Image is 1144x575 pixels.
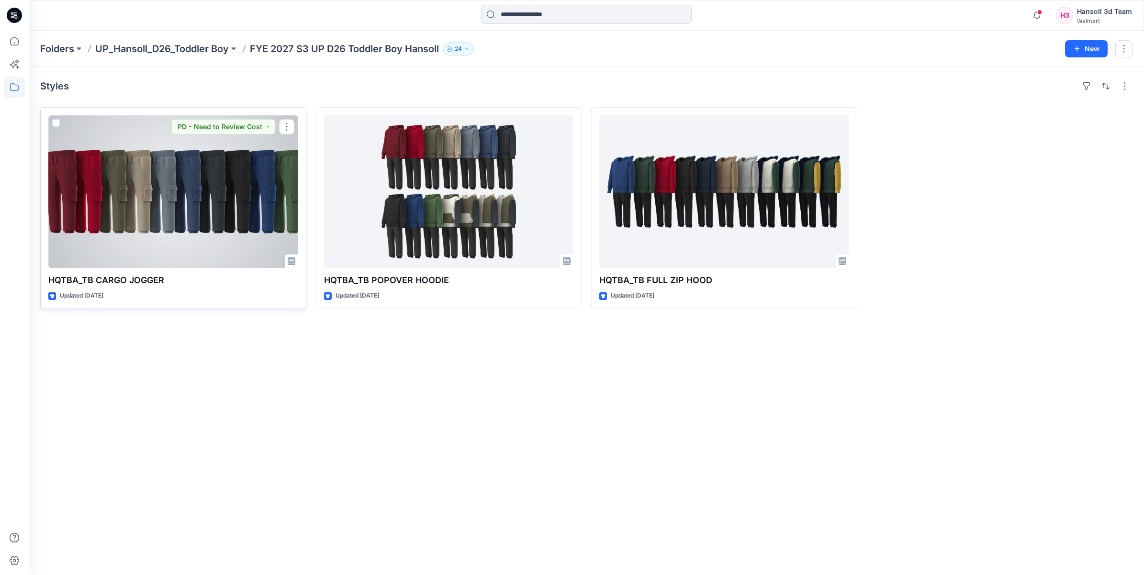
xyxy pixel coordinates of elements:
div: Hansoll 3d Team [1077,6,1132,17]
a: UP_Hansoll_D26_Toddler Boy [95,42,229,55]
a: HQTBA_TB FULL ZIP HOOD [599,115,849,268]
div: H3 [1056,7,1073,24]
a: HQTBA_TB CARGO JOGGER [48,115,298,268]
p: HQTBA_TB FULL ZIP HOOD [599,274,849,287]
p: HQTBA_TB CARGO JOGGER [48,274,298,287]
button: 24 [443,42,474,55]
a: Folders [40,42,74,55]
p: Updated [DATE] [60,291,103,301]
p: HQTBA_TB POPOVER HOODIE [324,274,574,287]
h4: Styles [40,80,69,92]
div: Walmart [1077,17,1132,24]
a: HQTBA_TB POPOVER HOODIE [324,115,574,268]
p: Updated [DATE] [611,291,654,301]
p: Updated [DATE] [336,291,379,301]
p: FYE 2027 S3 UP D26 Toddler Boy Hansoll [250,42,439,55]
button: New [1065,40,1108,57]
p: 24 [455,44,462,54]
